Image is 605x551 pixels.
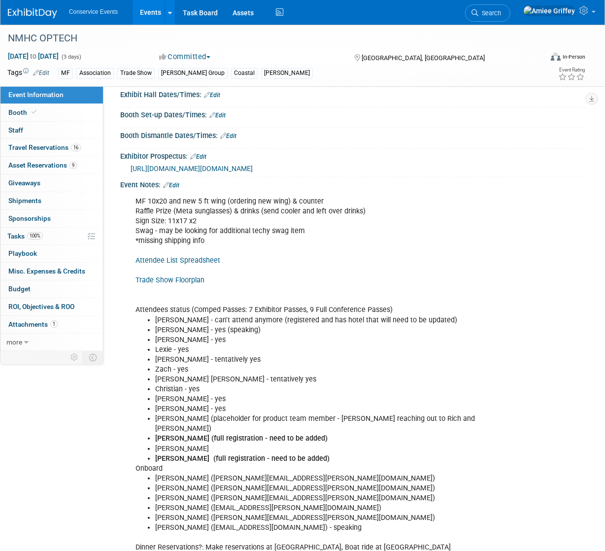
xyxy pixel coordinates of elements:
li: [PERSON_NAME] [155,444,487,454]
li: [PERSON_NAME] - yes [155,394,487,404]
li: [PERSON_NAME] ([PERSON_NAME][EMAIL_ADDRESS][PERSON_NAME][DOMAIN_NAME]) [155,474,487,483]
span: Travel Reservations [8,143,81,151]
span: 16 [71,144,81,151]
img: Format-Inperson.png [551,53,561,61]
div: [PERSON_NAME] Group [158,68,228,78]
div: Event Rating [558,68,585,72]
div: MF [58,68,73,78]
span: Search [478,9,501,17]
span: Shipments [8,197,41,205]
li: [PERSON_NAME] ([PERSON_NAME][EMAIL_ADDRESS][PERSON_NAME][DOMAIN_NAME]) [155,493,487,503]
span: Playbook [8,249,37,257]
span: (3 days) [61,54,81,60]
a: Booth [0,104,103,121]
img: Amiee Griffey [523,5,575,16]
span: Budget [8,285,31,293]
div: NMHC OPTECH [4,30,536,47]
div: Booth Set-up Dates/Times: [120,107,585,120]
li: [PERSON_NAME] (placeholder for product team member - [PERSON_NAME] reaching out to Rich and [PERS... [155,414,487,434]
li: [PERSON_NAME] - yes [155,404,487,414]
i: Booth reservation complete [32,109,36,115]
div: Booth Dismantle Dates/Times: [120,128,585,141]
a: Giveaways [0,174,103,192]
span: 100% [27,232,43,240]
a: Attendee List Spreadsheet [135,256,220,265]
span: Attachments [8,320,58,328]
span: more [6,338,22,346]
div: Exhibit Hall Dates/Times: [120,87,585,100]
a: Edit [204,92,220,99]
li: Christian - yes [155,384,487,394]
span: Asset Reservations [8,161,77,169]
span: Booth [8,108,38,116]
span: 1 [50,320,58,328]
a: Budget [0,280,103,298]
a: Edit [190,153,206,160]
span: 9 [69,162,77,169]
a: Search [465,4,510,22]
a: Travel Reservations16 [0,139,103,156]
td: Toggle Event Tabs [83,351,103,364]
a: ROI, Objectives & ROO [0,298,103,315]
div: [PERSON_NAME] [261,68,313,78]
a: Edit [33,69,49,76]
div: Trade Show [117,68,155,78]
a: Edit [163,182,179,189]
span: ROI, Objectives & ROO [8,303,74,310]
b: [PERSON_NAME] (full registration - need to be added) [155,454,330,463]
span: Sponsorships [8,214,51,222]
li: Zach - yes [155,365,487,375]
span: Giveaways [8,179,40,187]
span: Staff [8,126,23,134]
span: [DATE] [DATE] [7,52,59,61]
a: Staff [0,122,103,139]
a: Trade Show Floorplan [135,276,204,284]
div: Event Notes: [120,177,585,190]
div: Exhibitor Prospectus: [120,149,585,162]
li: [PERSON_NAME] [PERSON_NAME] - tentatively yes [155,375,487,384]
a: Event Information [0,86,103,103]
a: Edit [220,133,236,139]
span: [GEOGRAPHIC_DATA], [GEOGRAPHIC_DATA] [362,54,485,62]
li: [PERSON_NAME] ([EMAIL_ADDRESS][DOMAIN_NAME]) - speaking [155,523,487,533]
b: [PERSON_NAME] (full registration - need to be added) [155,434,328,443]
a: Tasks100% [0,228,103,245]
a: more [0,334,103,351]
div: Association [76,68,114,78]
li: [PERSON_NAME] - yes [155,335,487,345]
div: Coastal [231,68,258,78]
li: Lexie - yes [155,345,487,355]
div: In-Person [562,53,585,61]
button: Committed [156,52,214,62]
a: Attachments1 [0,316,103,333]
span: Event Information [8,91,64,99]
span: to [29,52,38,60]
li: [PERSON_NAME] - can't attend anymore (registered and has hotel that will need to be updated) [155,315,487,325]
a: Asset Reservations9 [0,157,103,174]
span: Conservice Events [69,8,118,15]
li: [PERSON_NAME] ([EMAIL_ADDRESS][PERSON_NAME][DOMAIN_NAME]) [155,503,487,513]
a: Shipments [0,192,103,209]
td: Tags [7,68,49,79]
a: Playbook [0,245,103,262]
li: [PERSON_NAME] ([PERSON_NAME][EMAIL_ADDRESS][PERSON_NAME][DOMAIN_NAME]) [155,513,487,523]
a: Edit [209,112,226,119]
a: Misc. Expenses & Credits [0,263,103,280]
img: ExhibitDay [8,8,57,18]
span: Tasks [7,232,43,240]
div: Event Format [502,51,586,66]
a: [URL][DOMAIN_NAME][DOMAIN_NAME] [131,165,253,172]
li: [PERSON_NAME] ([PERSON_NAME][EMAIL_ADDRESS][PERSON_NAME][DOMAIN_NAME]) [155,483,487,493]
span: Misc. Expenses & Credits [8,267,85,275]
li: [PERSON_NAME] - tentatively yes [155,355,487,365]
td: Personalize Event Tab Strip [66,351,83,364]
li: [PERSON_NAME] - yes (speaking) [155,325,487,335]
a: Sponsorships [0,210,103,227]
